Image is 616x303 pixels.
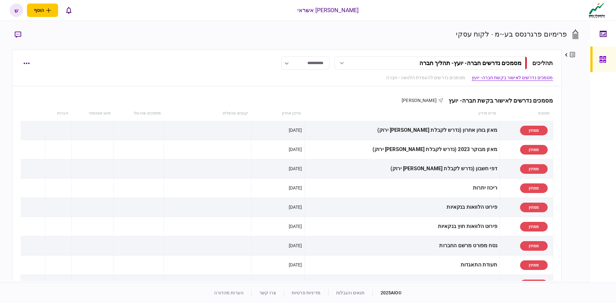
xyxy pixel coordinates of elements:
[289,204,302,210] div: [DATE]
[289,127,302,133] div: [DATE]
[114,106,164,121] th: מסמכים שהועלו
[289,242,302,249] div: [DATE]
[72,106,114,121] th: סיווג אוטומטי
[500,106,553,121] th: סטטוס
[307,219,497,234] div: פירוט הלוואות חוץ בנקאיות
[335,56,527,70] button: מסמכים נדרשים חברה- יועץ- תהליך חברה
[520,280,548,289] div: ממתין
[27,4,58,17] button: פתח תפריט להוספת לקוח
[520,145,548,155] div: ממתין
[62,4,75,17] button: פתח רשימת התראות
[307,142,497,157] div: מאזן מבוקר 2023 (נדרש לקבלת [PERSON_NAME] ירוק)
[520,126,548,135] div: ממתין
[307,162,497,176] div: דפי חשבון (נדרש לקבלת [PERSON_NAME] ירוק)
[164,106,252,121] th: קבצים שנשלחו
[386,74,465,81] a: מסמכים נדרשים להעמדת הלוואה - חברה
[289,185,302,191] div: [DATE]
[307,123,497,138] div: מאזן בוחן אחרון (נדרש לקבלת [PERSON_NAME] ירוק)
[520,164,548,174] div: ממתין
[443,97,553,104] div: מסמכים נדרשים לאישור בקשת חברה- יועץ
[419,60,521,66] div: מסמכים נדרשים חברה- יועץ - תהליך חברה
[520,222,548,231] div: ממתין
[289,146,302,153] div: [DATE]
[289,165,302,172] div: [DATE]
[259,290,276,295] a: צרו קשר
[289,223,302,230] div: [DATE]
[304,106,500,121] th: פריט מידע
[520,183,548,193] div: ממתין
[307,258,497,272] div: תעודת התאגדות
[402,98,437,103] span: [PERSON_NAME]
[456,29,567,39] div: פרימיום פרגרנסס בע~מ - לקוח עסקי
[251,106,304,121] th: עדכון אחרון
[520,241,548,251] div: ממתין
[297,6,359,14] div: [PERSON_NAME] אשראי
[307,200,497,215] div: פירוט הלוואות בנקאיות
[520,260,548,270] div: ממתין
[587,2,606,18] img: client company logo
[214,290,244,295] a: הערות מהדורה
[45,106,72,121] th: הערות
[532,59,553,67] div: תהליכים
[307,181,497,195] div: ריכוז יתרות
[372,290,402,296] div: © 2025 AIO
[472,74,553,81] a: מסמכים נדרשים לאישור בקשת חברה- יועץ
[307,239,497,253] div: נסח מפורט מרשם החברות
[307,277,497,291] div: דו"ח מע"מ (ESNA)
[336,290,365,295] a: תנאים והגבלות
[10,4,23,17] button: ש
[289,262,302,268] div: [DATE]
[520,203,548,212] div: ממתין
[292,290,321,295] a: מדיניות פרטיות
